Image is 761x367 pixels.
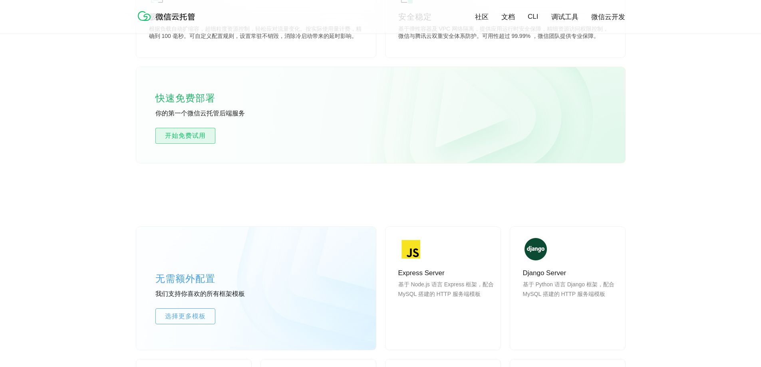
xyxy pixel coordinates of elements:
p: Django Server [523,268,619,278]
span: 开始免费试用 [156,131,215,141]
p: 快速免费部署 [155,90,235,106]
p: 我们支持你喜欢的所有框架模板 [155,290,275,299]
p: 无需额外配置 [155,271,275,287]
img: 微信云托管 [136,8,200,24]
a: 调试工具 [551,12,578,22]
a: 微信云托管 [136,18,200,25]
a: 文档 [501,12,515,22]
span: 选择更多模板 [156,311,215,321]
p: Express Server [398,268,494,278]
p: 根据负载自动扩缩容，超细粒度资源控制，轻松应对流量变化。按实际使用量计费，精确到 100 毫秒。可自定义配置规则，设置常驻不销毁，消除冷启动带来的延时影响。 [149,26,363,42]
p: 你的第一个微信云托管后端服务 [155,109,275,118]
a: 社区 [475,12,489,22]
p: 基于 Node.js 语言 Express 框架，配合 MySQL 搭建的 HTTP 服务端模板 [398,280,494,318]
p: 基于弹性容器及 VPC 网络隔离，提供应用运行时安全保障，精细资源访问权限控制，微信与腾讯云双重安全体系防护。可用性超过 99.99% ，微信团队提供专业保障。 [398,26,612,42]
a: CLI [528,13,538,21]
a: 微信云开发 [591,12,625,22]
p: 基于 Python 语言 Django 框架，配合 MySQL 搭建的 HTTP 服务端模板 [523,280,619,318]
